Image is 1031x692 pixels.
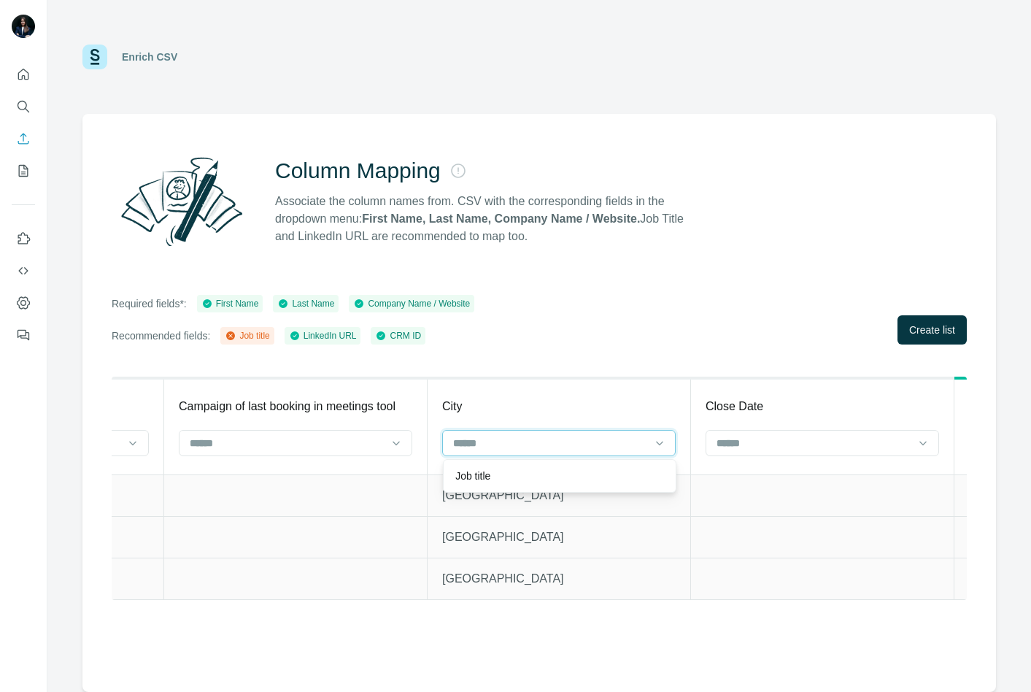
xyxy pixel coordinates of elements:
p: [GEOGRAPHIC_DATA] [442,570,676,588]
div: LinkedIn URL [289,329,357,342]
span: Create list [909,323,955,337]
p: [GEOGRAPHIC_DATA] [442,487,676,504]
p: Recommended fields: [112,328,210,343]
div: Last Name [277,297,334,310]
button: My lists [12,158,35,184]
img: Surfe Illustration - Column Mapping [112,149,252,254]
p: Close Date [706,398,763,415]
p: City [442,398,463,415]
p: [GEOGRAPHIC_DATA] [442,528,676,546]
button: Feedback [12,322,35,348]
button: Quick start [12,61,35,88]
button: Create list [897,315,967,345]
div: First Name [201,297,259,310]
p: Campaign of last booking in meetings tool [179,398,395,415]
strong: First Name, Last Name, Company Name / Website. [362,212,640,225]
button: Dashboard [12,290,35,316]
button: Enrich CSV [12,126,35,152]
p: Required fields*: [112,296,187,311]
button: Use Surfe on LinkedIn [12,226,35,252]
div: CRM ID [375,329,421,342]
p: Associate the column names from. CSV with the corresponding fields in the dropdown menu: Job Titl... [275,193,697,245]
img: Avatar [12,15,35,38]
img: Surfe Logo [82,45,107,69]
div: Company Name / Website [353,297,470,310]
div: Enrich CSV [122,50,177,64]
div: Job title [225,329,269,342]
p: Job title [455,469,490,483]
button: Search [12,93,35,120]
h2: Column Mapping [275,158,441,184]
button: Use Surfe API [12,258,35,284]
